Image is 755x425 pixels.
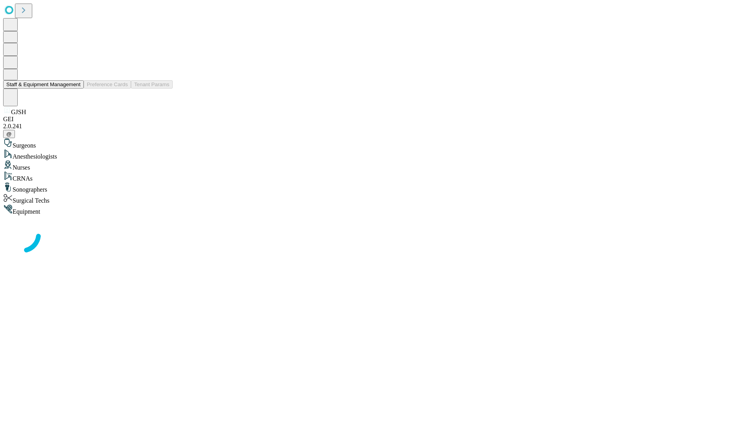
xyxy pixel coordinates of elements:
[3,123,752,130] div: 2.0.241
[3,130,15,138] button: @
[3,193,752,204] div: Surgical Techs
[3,204,752,215] div: Equipment
[3,149,752,160] div: Anesthesiologists
[84,80,131,89] button: Preference Cards
[3,116,752,123] div: GEI
[3,80,84,89] button: Staff & Equipment Management
[3,182,752,193] div: Sonographers
[131,80,173,89] button: Tenant Params
[3,171,752,182] div: CRNAs
[11,109,26,115] span: GJSH
[3,138,752,149] div: Surgeons
[3,160,752,171] div: Nurses
[6,131,12,137] span: @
